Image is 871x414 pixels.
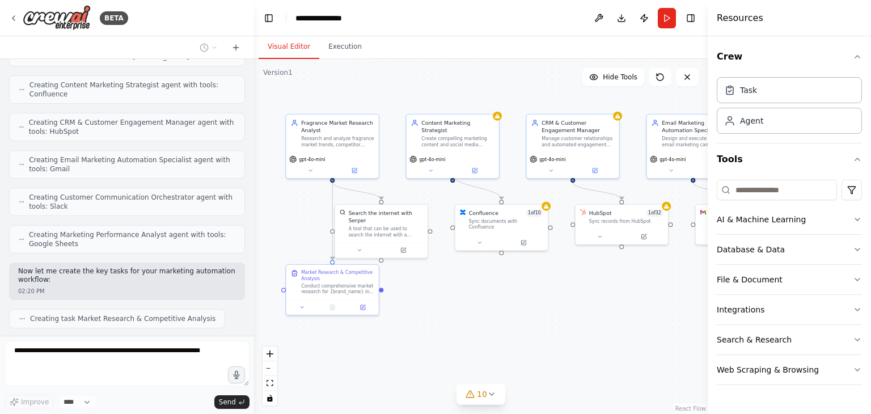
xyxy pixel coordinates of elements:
button: Hide Tools [582,68,644,86]
g: Edge from 12553619-e01e-45af-acfd-0533234d14f3 to 03b6981f-d029-4f51-8e85-893d73372334 [329,183,336,260]
button: Open in side panel [382,246,425,255]
span: Creating task Market Research & Competitive Analysis [30,314,215,323]
button: Execution [319,35,371,59]
button: File & Document [717,265,862,294]
p: Now let me create the key tasks for your marketing automation workflow: [18,267,236,285]
div: Research and analyze fragrance market trends, competitor strategies, and identify opportunities f... [301,136,374,147]
div: Content Marketing Strategist [421,119,494,134]
span: gpt-4o-mini [659,157,686,163]
button: Search & Research [717,325,862,354]
button: Visual Editor [259,35,319,59]
div: Fragrance Market Research Analyst [301,119,374,134]
button: Tools [717,143,862,175]
button: Switch to previous chat [195,41,222,54]
button: Open in side panel [694,166,737,175]
button: toggle interactivity [263,391,277,405]
div: Gmail [695,204,789,245]
button: Database & Data [717,235,862,264]
div: Agent [740,115,763,126]
div: Conduct comprehensive market research for {brand_name} in the premium fragrance industry. Analyze... [301,283,374,295]
button: Hide left sidebar [261,10,277,26]
img: HubSpot [580,209,586,216]
button: Open in side panel [623,232,665,241]
div: SerperDevToolSearch the internet with SerperA tool that can be used to search the internet with a... [335,204,429,259]
div: Version 1 [263,68,293,77]
span: Number of enabled actions [646,209,663,217]
span: Creating Customer Communication Orchestrator agent with tools: Slack [29,193,235,211]
div: Manage customer relationships and automated engagement campaigns for {brand_name}, segmenting cus... [542,136,615,147]
a: React Flow attribution [675,405,706,412]
div: Confluence [469,209,498,217]
div: React Flow controls [263,347,277,405]
span: Improve [21,398,49,407]
div: Market Research & Competitive Analysis [301,269,374,281]
button: zoom in [263,347,277,361]
button: Open in side panel [574,166,616,175]
img: Logo [23,5,91,31]
div: Email Marketing Automation SpecialistDesign and execute automated email marketing campaigns for {... [646,114,740,179]
div: Tools [717,175,862,394]
g: Edge from 6c0a5bfa-4383-483c-93fc-4a6f1cbdbb08 to 72a46390-59c7-4295-b181-4d8ec2102626 [449,175,505,200]
div: Create compelling marketing content and social media strategies for {brand_name}, focusing on occ... [421,136,494,147]
span: 10 [477,388,487,400]
button: Open in side panel [502,238,545,247]
div: A tool that can be used to search the internet with a search_query. Supports different search typ... [349,226,423,238]
button: AI & Machine Learning [717,205,862,234]
span: Creating Content Marketing Strategist agent with tools: Confluence [29,81,235,99]
div: Crew [717,73,862,143]
button: 10 [456,384,505,405]
div: Task [740,85,757,96]
div: HubSpotHubSpot1of32Sync records from HubSpot [575,204,669,245]
div: Market Research & Competitive AnalysisConduct comprehensive market research for {brand_name} in t... [285,264,379,316]
div: Email Marketing Automation Specialist [662,119,735,134]
span: Creating CRM & Customer Engagement Manager agent with tools: HubSpot [29,118,235,136]
button: Open in side panel [454,166,496,175]
div: ConfluenceConfluence1of10Sync documents with Confluence [455,204,549,251]
span: Creating Email Marketing Automation Specialist agent with tools: Gmail [29,155,235,174]
button: fit view [263,376,277,391]
nav: breadcrumb [295,12,352,24]
span: Number of enabled actions [526,209,543,217]
button: Open in side panel [350,303,375,312]
div: Fragrance Market Research AnalystResearch and analyze fragrance market trends, competitor strateg... [285,114,379,179]
span: Hide Tools [603,73,637,82]
button: Web Scraping & Browsing [717,355,862,385]
span: gpt-4o-mini [539,157,565,163]
div: Design and execute automated email marketing campaigns for {brand_name}, creating occasion-based ... [662,136,735,147]
div: 02:20 PM [18,287,236,295]
button: Start a new chat [227,41,245,54]
button: Improve [5,395,54,409]
button: Open in side panel [333,166,376,175]
h4: Resources [717,11,763,25]
div: CRM & Customer Engagement Manager [542,119,615,134]
g: Edge from e13c69ca-e81f-41a2-8434-e4a253442cf9 to 3dc3aa93-04e2-4c4d-a2a1-2cf736d39b22 [569,183,625,200]
span: Send [219,398,236,407]
button: Crew [717,41,862,73]
div: Content Marketing StrategistCreate compelling marketing content and social media strategies for {... [405,114,500,179]
div: Sync documents with Confluence [469,218,543,230]
button: Hide right sidebar [683,10,699,26]
div: Search the internet with Serper [349,209,423,225]
img: SerperDevTool [340,209,346,216]
img: Confluence [460,209,466,216]
button: Integrations [717,295,862,324]
button: No output available [316,303,348,312]
div: BETA [100,11,128,25]
div: HubSpot [589,209,612,217]
div: CRM & Customer Engagement ManagerManage customer relationships and automated engagement campaigns... [526,114,620,179]
g: Edge from 12553619-e01e-45af-acfd-0533234d14f3 to 9616ed2b-62c7-4173-b2e0-82968159cbfb [329,183,385,200]
img: Gmail [700,209,707,216]
button: zoom out [263,361,277,376]
g: Edge from f4fb6714-b7c0-4196-90a9-aafcac4c67a5 to 168b6b9d-f6c2-4197-9df2-023606ad3d75 [690,183,746,200]
button: Send [214,395,250,409]
span: gpt-4o-mini [419,157,445,163]
div: Sync records from HubSpot [589,218,663,225]
button: Click to speak your automation idea [228,366,245,383]
span: Creating Marketing Performance Analyst agent with tools: Google Sheets [29,230,235,248]
span: gpt-4o-mini [299,157,325,163]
